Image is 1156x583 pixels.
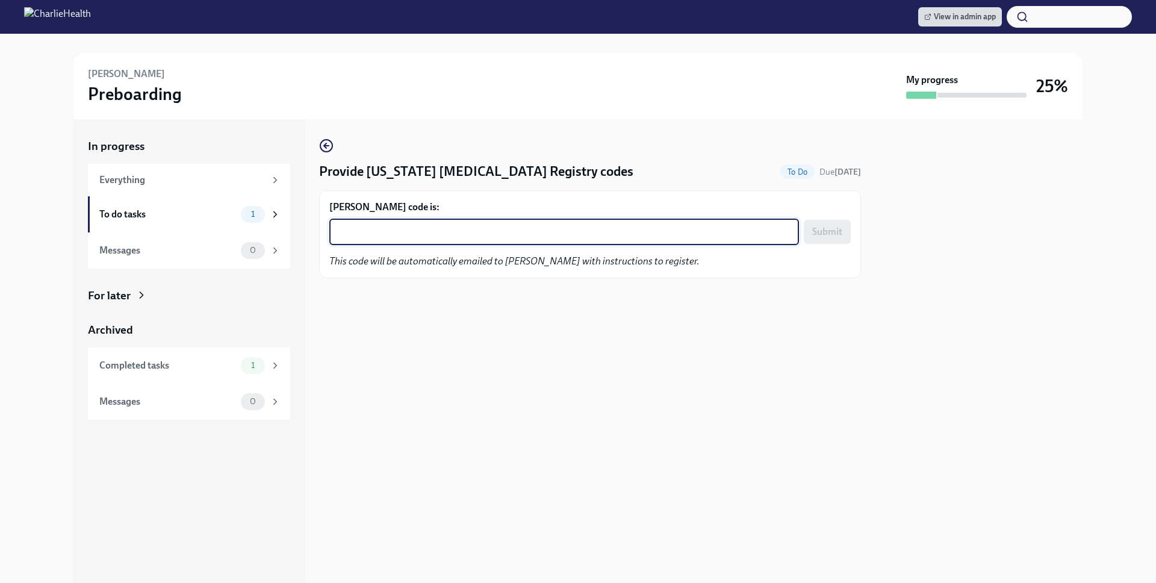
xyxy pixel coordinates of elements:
[88,322,290,338] a: Archived
[99,359,236,372] div: Completed tasks
[243,397,263,406] span: 0
[906,73,958,87] strong: My progress
[918,7,1002,26] a: View in admin app
[819,166,861,178] span: August 25th, 2025 09:00
[819,167,861,177] span: Due
[243,246,263,255] span: 0
[244,210,262,219] span: 1
[88,196,290,232] a: To do tasks1
[924,11,996,23] span: View in admin app
[1036,75,1068,97] h3: 25%
[780,167,815,176] span: To Do
[99,395,236,408] div: Messages
[319,163,633,181] h4: Provide [US_STATE] [MEDICAL_DATA] Registry codes
[99,244,236,257] div: Messages
[88,139,290,154] a: In progress
[88,67,165,81] h6: [PERSON_NAME]
[88,288,131,304] div: For later
[834,167,861,177] strong: [DATE]
[99,208,236,221] div: To do tasks
[244,361,262,370] span: 1
[88,164,290,196] a: Everything
[99,173,265,187] div: Everything
[88,348,290,384] a: Completed tasks1
[24,7,91,26] img: CharlieHealth
[88,384,290,420] a: Messages0
[88,288,290,304] a: For later
[329,201,851,214] label: [PERSON_NAME] code is:
[88,83,182,105] h3: Preboarding
[88,232,290,269] a: Messages0
[329,255,700,267] em: This code will be automatically emailed to [PERSON_NAME] with instructions to register.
